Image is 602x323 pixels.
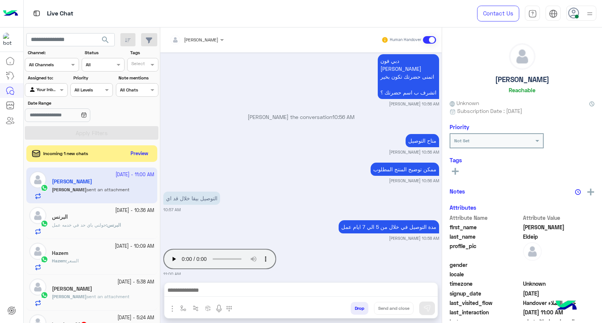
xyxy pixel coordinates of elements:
[585,9,594,18] img: profile
[450,157,594,163] h6: Tags
[163,192,220,205] p: 20/9/2025, 10:57 AM
[575,189,581,195] img: notes
[52,258,67,264] b: :
[450,188,465,195] h6: Notes
[450,99,479,107] span: Unknown
[52,286,92,292] h5: محمد
[587,189,594,195] img: add
[389,149,439,155] small: [PERSON_NAME] 10:56 AM
[523,299,595,307] span: Handover خدمة العملاء
[117,314,154,321] small: [DATE] - 5:24 AM
[106,222,121,228] b: :
[339,220,439,233] p: 20/9/2025, 10:58 AM
[168,304,177,313] img: send attachment
[3,33,17,46] img: 1403182699927242
[28,75,67,81] label: Assigned to:
[450,214,521,222] span: Attribute Name
[52,222,106,228] span: حولني باي حد في خدمه عمل
[128,148,152,159] button: Preview
[523,289,595,297] span: 2025-09-20T01:22:53.641Z
[96,33,115,49] button: search
[450,233,521,241] span: last_name
[450,204,476,211] h6: Attributes
[163,271,181,277] small: 11:00 AM
[28,100,112,107] label: Date Range
[52,250,68,256] h5: Hazem
[180,305,186,311] img: select flow
[130,49,158,56] label: Tags
[205,305,211,311] img: create order
[214,304,223,313] img: send voice note
[184,37,218,43] span: [PERSON_NAME]
[450,308,521,316] span: last_interaction
[389,101,439,107] small: [PERSON_NAME] 10:56 AM
[119,75,157,81] label: Note mentions
[528,9,537,18] img: tab
[130,60,145,69] div: Select
[553,293,579,319] img: hulul-logo.png
[163,113,439,121] p: [PERSON_NAME] the conversation
[423,305,431,312] img: send message
[450,242,521,259] span: profile_pic
[450,123,469,130] h6: Priority
[85,49,123,56] label: Status
[457,107,522,115] span: Subscription Date : [DATE]
[3,6,18,21] img: Logo
[351,302,368,315] button: Drop
[523,308,595,316] span: 2025-09-20T08:00:52.7231081Z
[193,305,199,311] img: Trigger scenario
[87,294,129,299] span: sent an attachment
[41,291,48,299] img: WhatsApp
[52,258,66,264] span: Hazem
[523,261,595,269] span: null
[29,243,46,260] img: defaultAdmin.png
[390,37,421,43] small: Human Handover
[29,207,46,224] img: defaultAdmin.png
[389,235,439,241] small: [PERSON_NAME] 10:58 AM
[523,223,595,231] span: Ahmed
[163,249,276,269] audio: Your browser does not support the audio tag.
[52,294,87,299] span: [PERSON_NAME]
[47,9,73,19] p: Live Chat
[41,256,48,263] img: WhatsApp
[115,207,154,214] small: [DATE] - 10:36 AM
[406,134,439,147] p: 20/9/2025, 10:56 AM
[495,75,549,84] h5: [PERSON_NAME]
[454,138,470,143] b: Not Set
[52,214,68,220] h5: البرنس
[163,207,181,213] small: 10:57 AM
[523,242,542,261] img: defaultAdmin.png
[509,87,535,93] h6: Reachable
[450,299,521,307] span: last_visited_flow
[202,302,214,314] button: create order
[450,261,521,269] span: gender
[374,302,413,315] button: Send and close
[450,223,521,231] span: first_name
[389,178,439,184] small: [PERSON_NAME] 10:56 AM
[117,279,154,286] small: [DATE] - 5:38 AM
[25,126,158,140] button: Apply Filters
[73,75,112,81] label: Priority
[523,233,595,241] span: Eldeip
[28,49,78,56] label: Channel:
[107,222,121,228] span: البرنس
[450,289,521,297] span: signup_date
[509,44,535,69] img: defaultAdmin.png
[226,306,232,312] img: make a call
[450,270,521,278] span: locale
[41,220,48,227] img: WhatsApp
[177,302,190,314] button: select flow
[190,302,202,314] button: Trigger scenario
[523,214,595,222] span: Attribute Value
[332,114,354,120] span: 10:56 AM
[371,163,439,176] p: 20/9/2025, 10:56 AM
[525,6,540,21] a: tab
[523,280,595,288] span: Unknown
[115,243,154,250] small: [DATE] - 10:09 AM
[29,279,46,296] img: defaultAdmin.png
[549,9,558,18] img: tab
[378,54,439,99] p: 20/9/2025, 10:56 AM
[101,35,110,44] span: search
[450,280,521,288] span: timezone
[32,9,41,18] img: tab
